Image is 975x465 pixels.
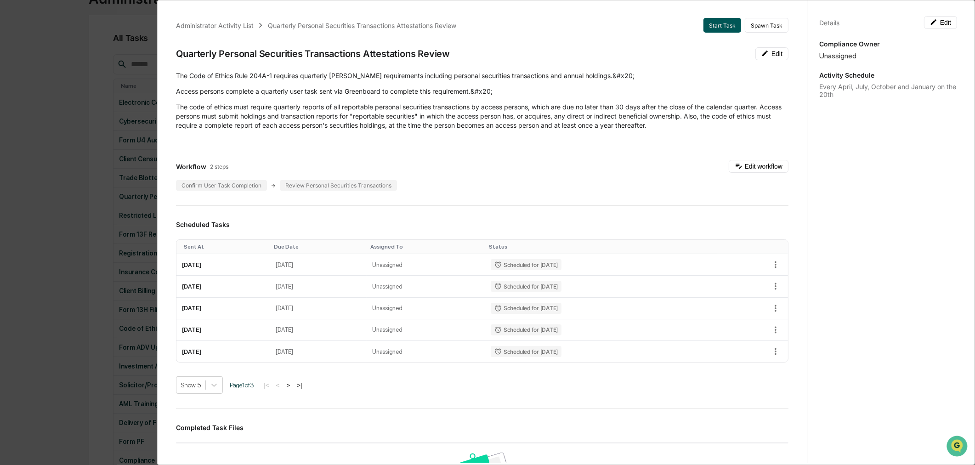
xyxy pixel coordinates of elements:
div: 🖐️ [9,164,17,171]
div: Scheduled for [DATE] [491,281,561,292]
td: [DATE] [176,276,270,297]
a: 🖐️Preclearance [6,159,63,176]
span: Page 1 of 3 [230,381,254,389]
div: Confirm User Task Completion [176,180,267,191]
div: Details [819,19,839,27]
p: ​The Code of Ethics Rule 204A-1 requires quarterly [PERSON_NAME] requirements including personal ... [176,71,788,80]
div: Administrator Activity List [176,22,254,29]
td: [DATE] [270,341,367,362]
td: Unassigned [367,254,485,276]
td: Unassigned [367,298,485,319]
div: Review Personal Securities Transactions [280,180,397,191]
div: Every April, July, October and January on the 20th [819,83,957,98]
button: >| [294,381,305,389]
td: [DATE] [176,319,270,341]
div: Scheduled for [DATE] [491,346,561,357]
div: Past conversations [9,102,62,109]
h3: Completed Task Files [176,424,788,431]
td: [DATE] [176,298,270,319]
iframe: Open customer support [946,435,970,459]
td: [DATE] [270,298,367,319]
span: Workflow [176,163,206,170]
div: Toggle SortBy [370,244,482,250]
div: 🔎 [9,181,17,189]
p: Access persons complete a quarterly user task sent via Greenboard to complete this requirement.&#... [176,87,788,96]
td: [DATE] [270,319,367,341]
button: Edit [924,16,957,29]
td: [DATE] [176,341,270,362]
div: Scheduled for [DATE] [491,324,561,335]
td: Unassigned [367,319,485,341]
div: Unassigned [819,51,957,60]
img: Jack Rasmussen [9,116,24,131]
div: Toggle SortBy [274,244,363,250]
td: [DATE] [270,254,367,276]
button: Edit workflow [729,160,788,173]
td: Unassigned [367,341,485,362]
span: 2 steps [210,163,228,170]
a: 🗄️Attestations [63,159,118,176]
div: Scheduled for [DATE] [491,303,561,314]
p: How can we help? [9,19,167,34]
p: The code of ethics must require quarterly reports of all reportable personal securities transacti... [176,102,788,130]
span: • [76,125,79,132]
span: Pylon [91,203,111,210]
button: Edit [755,47,788,60]
img: 1746055101610-c473b297-6a78-478c-a979-82029cc54cd1 [18,125,26,133]
div: 🗄️ [67,164,74,171]
h3: Scheduled Tasks [176,221,788,228]
span: Attestations [76,163,114,172]
div: Toggle SortBy [489,244,714,250]
img: 1746055101610-c473b297-6a78-478c-a979-82029cc54cd1 [9,70,26,87]
button: Spawn Task [745,18,788,33]
div: Toggle SortBy [184,244,266,250]
a: Powered byPylon [65,203,111,210]
span: Preclearance [18,163,59,172]
div: Quarterly Personal Securities Transactions Attestations Review [176,48,450,59]
td: [DATE] [176,254,270,276]
p: Compliance Owner [819,40,957,48]
div: Quarterly Personal Securities Transactions Attestations Review [268,22,456,29]
td: Unassigned [367,276,485,297]
button: > [283,381,293,389]
div: Scheduled for [DATE] [491,259,561,270]
span: Data Lookup [18,181,58,190]
img: 8933085812038_c878075ebb4cc5468115_72.jpg [19,70,36,87]
span: [DATE] [81,125,100,132]
a: 🔎Data Lookup [6,177,62,193]
button: See all [142,100,167,111]
p: Activity Schedule [819,71,957,79]
div: We're available if you need us! [41,79,126,87]
div: Start new chat [41,70,151,79]
td: [DATE] [270,276,367,297]
button: < [273,381,283,389]
button: Start Task [703,18,741,33]
span: [PERSON_NAME] [28,125,74,132]
button: Start new chat [156,73,167,84]
button: |< [261,381,272,389]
